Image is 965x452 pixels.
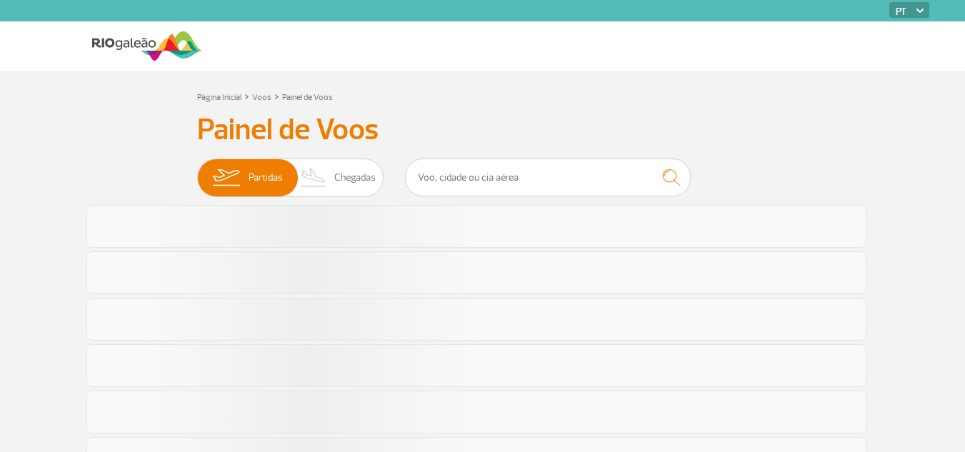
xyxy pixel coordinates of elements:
[204,159,249,196] img: slider-embarque
[334,159,376,196] span: Chegadas
[282,92,333,103] a: Painel de Voos
[197,92,241,103] a: Página Inicial
[293,159,335,196] img: slider-desembarque
[197,112,769,148] h3: Painel de Voos
[252,92,271,103] a: Voos
[405,159,691,196] input: Voo, cidade ou cia aérea
[244,88,249,104] a: >
[274,88,279,104] a: >
[249,159,283,196] span: Partidas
